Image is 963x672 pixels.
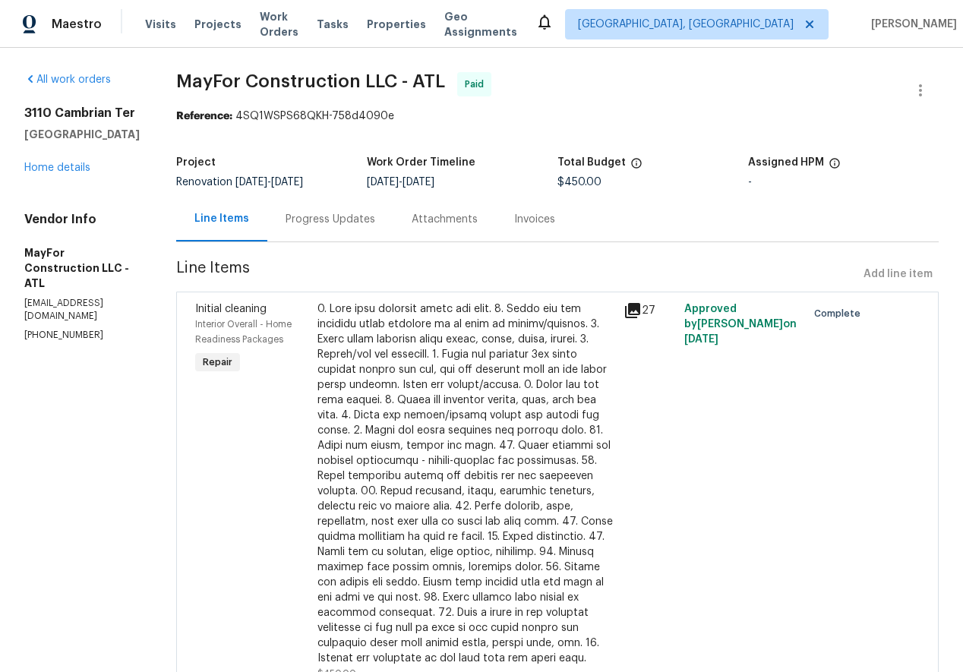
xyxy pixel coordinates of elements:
[176,177,303,188] span: Renovation
[24,74,111,85] a: All work orders
[197,355,238,370] span: Repair
[145,17,176,32] span: Visits
[195,304,267,314] span: Initial cleaning
[24,297,140,323] p: [EMAIL_ADDRESS][DOMAIN_NAME]
[367,177,399,188] span: [DATE]
[514,212,555,227] div: Invoices
[748,177,939,188] div: -
[24,245,140,291] h5: MayFor Construction LLC - ATL
[235,177,267,188] span: [DATE]
[176,72,445,90] span: MayFor Construction LLC - ATL
[814,306,867,321] span: Complete
[260,9,298,39] span: Work Orders
[367,177,434,188] span: -
[444,9,517,39] span: Geo Assignments
[194,211,249,226] div: Line Items
[684,304,797,345] span: Approved by [PERSON_NAME] on
[24,162,90,173] a: Home details
[24,212,140,227] h4: Vendor Info
[286,212,375,227] div: Progress Updates
[52,17,102,32] span: Maestro
[557,157,626,168] h5: Total Budget
[317,301,614,666] div: 0. Lore ipsu dolorsit ametc adi elit. 8. Seddo eiu tem incididu utlab etdolore ma al enim ad mini...
[195,320,292,344] span: Interior Overall - Home Readiness Packages
[235,177,303,188] span: -
[557,177,601,188] span: $450.00
[24,127,140,142] h5: [GEOGRAPHIC_DATA]
[829,157,841,177] span: The hpm assigned to this work order.
[176,111,232,121] b: Reference:
[24,329,140,342] p: [PHONE_NUMBER]
[176,157,216,168] h5: Project
[194,17,242,32] span: Projects
[176,260,857,289] span: Line Items
[412,212,478,227] div: Attachments
[317,19,349,30] span: Tasks
[865,17,957,32] span: [PERSON_NAME]
[271,177,303,188] span: [DATE]
[684,334,718,345] span: [DATE]
[465,77,490,92] span: Paid
[403,177,434,188] span: [DATE]
[630,157,643,177] span: The total cost of line items that have been proposed by Opendoor. This sum includes line items th...
[367,17,426,32] span: Properties
[624,301,675,320] div: 27
[24,106,140,121] h2: 3110 Cambrian Ter
[367,157,475,168] h5: Work Order Timeline
[176,109,939,124] div: 4SQ1WSPS68QKH-758d4090e
[578,17,794,32] span: [GEOGRAPHIC_DATA], [GEOGRAPHIC_DATA]
[748,157,824,168] h5: Assigned HPM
